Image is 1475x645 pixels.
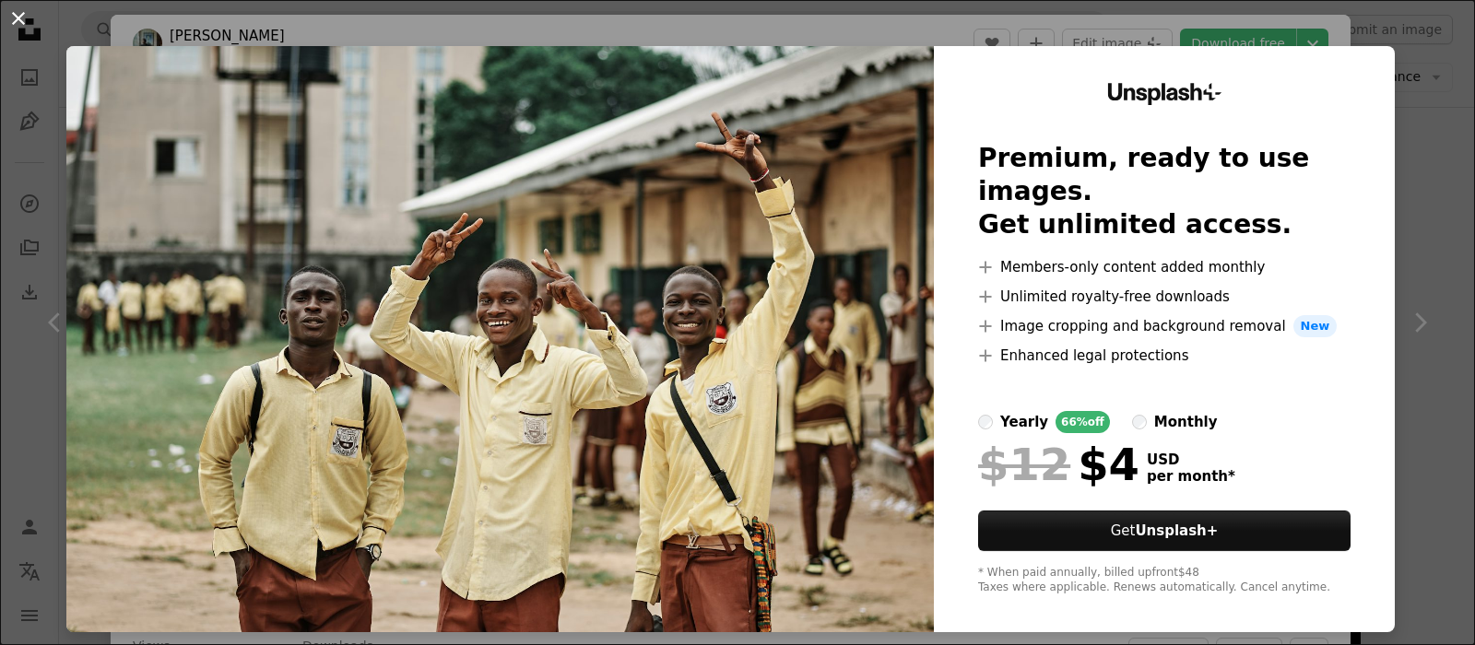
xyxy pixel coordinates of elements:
[1132,415,1147,429] input: monthly
[978,415,993,429] input: yearly66%off
[1293,315,1338,337] span: New
[1000,411,1048,433] div: yearly
[978,286,1351,308] li: Unlimited royalty-free downloads
[978,440,1139,488] div: $4
[1135,522,1218,539] strong: Unsplash+
[978,566,1351,595] div: * When paid annually, billed upfront $48 Taxes where applicable. Renews automatically. Cancel any...
[1056,411,1110,433] div: 66% off
[978,440,1070,488] span: $12
[978,142,1351,241] h2: Premium, ready to use images. Get unlimited access.
[1154,411,1218,433] div: monthly
[978,315,1351,337] li: Image cropping and background removal
[1147,451,1235,468] span: USD
[978,256,1351,278] li: Members-only content added monthly
[978,345,1351,367] li: Enhanced legal protections
[1147,468,1235,485] span: per month *
[978,510,1351,551] button: GetUnsplash+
